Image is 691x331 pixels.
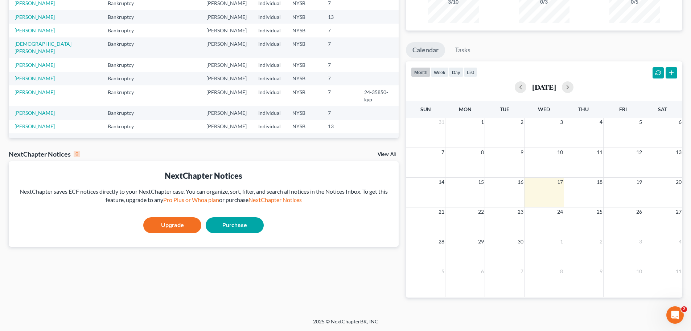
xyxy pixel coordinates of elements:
[15,110,55,116] a: [PERSON_NAME]
[102,24,147,37] td: Bankruptcy
[517,178,524,186] span: 16
[464,67,477,77] button: list
[287,37,322,58] td: NYSB
[143,217,201,233] a: Upgrade
[619,106,627,112] span: Fri
[556,207,564,216] span: 24
[358,85,399,106] td: 24-35850-kyp
[201,106,252,120] td: [PERSON_NAME]
[201,58,252,72] td: [PERSON_NAME]
[681,306,687,312] span: 2
[201,37,252,58] td: [PERSON_NAME]
[252,10,287,24] td: Individual
[596,148,603,157] span: 11
[15,41,71,54] a: [DEMOGRAPHIC_DATA][PERSON_NAME]
[675,267,682,276] span: 11
[532,83,556,91] h2: [DATE]
[248,196,302,203] a: NextChapter Notices
[15,27,55,33] a: [PERSON_NAME]
[102,106,147,120] td: Bankruptcy
[139,318,552,331] div: 2025 © NextChapterBK, INC
[449,67,464,77] button: day
[438,207,445,216] span: 21
[556,148,564,157] span: 10
[599,267,603,276] span: 9
[678,118,682,126] span: 6
[201,120,252,133] td: [PERSON_NAME]
[636,207,643,216] span: 26
[201,24,252,37] td: [PERSON_NAME]
[658,106,667,112] span: Sat
[287,10,322,24] td: NYSB
[520,148,524,157] span: 9
[9,150,80,158] div: NextChapter Notices
[15,187,393,204] div: NextChapter saves ECF notices directly to your NextChapter case. You can organize, sort, filter, ...
[638,118,643,126] span: 5
[636,267,643,276] span: 10
[102,85,147,106] td: Bankruptcy
[596,207,603,216] span: 25
[287,24,322,37] td: NYSB
[102,120,147,133] td: Bankruptcy
[252,58,287,72] td: Individual
[675,178,682,186] span: 20
[322,24,358,37] td: 7
[287,106,322,120] td: NYSB
[15,123,55,129] a: [PERSON_NAME]
[252,133,287,154] td: Individual
[636,178,643,186] span: 19
[438,178,445,186] span: 14
[559,237,564,246] span: 1
[102,58,147,72] td: Bankruptcy
[675,207,682,216] span: 27
[420,106,431,112] span: Sun
[517,237,524,246] span: 30
[252,72,287,85] td: Individual
[538,106,550,112] span: Wed
[15,137,55,143] a: [PERSON_NAME]
[201,10,252,24] td: [PERSON_NAME]
[638,237,643,246] span: 3
[678,237,682,246] span: 4
[287,133,322,154] td: NYSB
[431,67,449,77] button: week
[252,24,287,37] td: Individual
[201,85,252,106] td: [PERSON_NAME]
[322,120,358,133] td: 13
[322,58,358,72] td: 7
[322,106,358,120] td: 7
[500,106,509,112] span: Tue
[287,58,322,72] td: NYSB
[599,118,603,126] span: 4
[322,133,358,154] td: 7
[477,178,485,186] span: 15
[520,267,524,276] span: 7
[163,196,219,203] a: Pro Plus or Whoa plan
[206,217,264,233] a: Purchase
[252,106,287,120] td: Individual
[201,133,252,154] td: [PERSON_NAME]
[438,237,445,246] span: 28
[287,72,322,85] td: NYSB
[578,106,589,112] span: Thu
[556,178,564,186] span: 17
[441,267,445,276] span: 5
[666,306,684,324] iframe: Intercom live chat
[480,267,485,276] span: 6
[322,37,358,58] td: 7
[636,148,643,157] span: 12
[477,207,485,216] span: 22
[15,75,55,81] a: [PERSON_NAME]
[480,118,485,126] span: 1
[477,237,485,246] span: 29
[201,72,252,85] td: [PERSON_NAME]
[411,67,431,77] button: month
[252,120,287,133] td: Individual
[599,237,603,246] span: 2
[322,85,358,106] td: 7
[252,37,287,58] td: Individual
[15,170,393,181] div: NextChapter Notices
[520,118,524,126] span: 2
[287,120,322,133] td: NYSB
[15,14,55,20] a: [PERSON_NAME]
